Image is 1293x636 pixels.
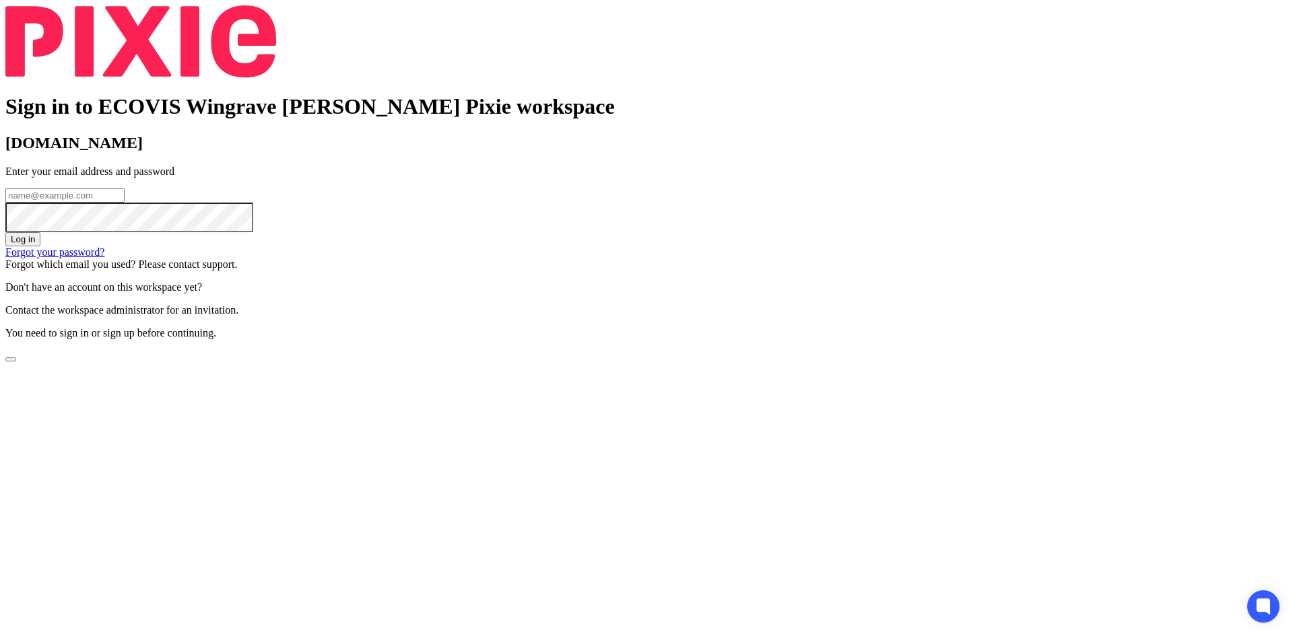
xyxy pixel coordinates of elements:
[5,188,125,203] input: name@example.com
[5,94,1288,119] h1: Sign in to ECOVIS Wingrave [PERSON_NAME] Pixie workspace
[5,134,1288,152] h2: [DOMAIN_NAME]
[5,327,1288,339] p: You need to sign in or sign up before continuing.
[5,281,1288,293] p: Don't have an account on this workspace yet?
[5,258,166,270] span: Forgot which email you used? Please
[168,258,234,270] span: contact support
[5,166,1288,178] p: Enter your email address and password
[5,5,276,77] img: Pixie
[5,304,1288,316] p: Contact the workspace administrator for an invitation.
[5,246,104,258] a: Forgot your password?
[5,232,40,246] input: Log in
[5,258,1288,271] div: .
